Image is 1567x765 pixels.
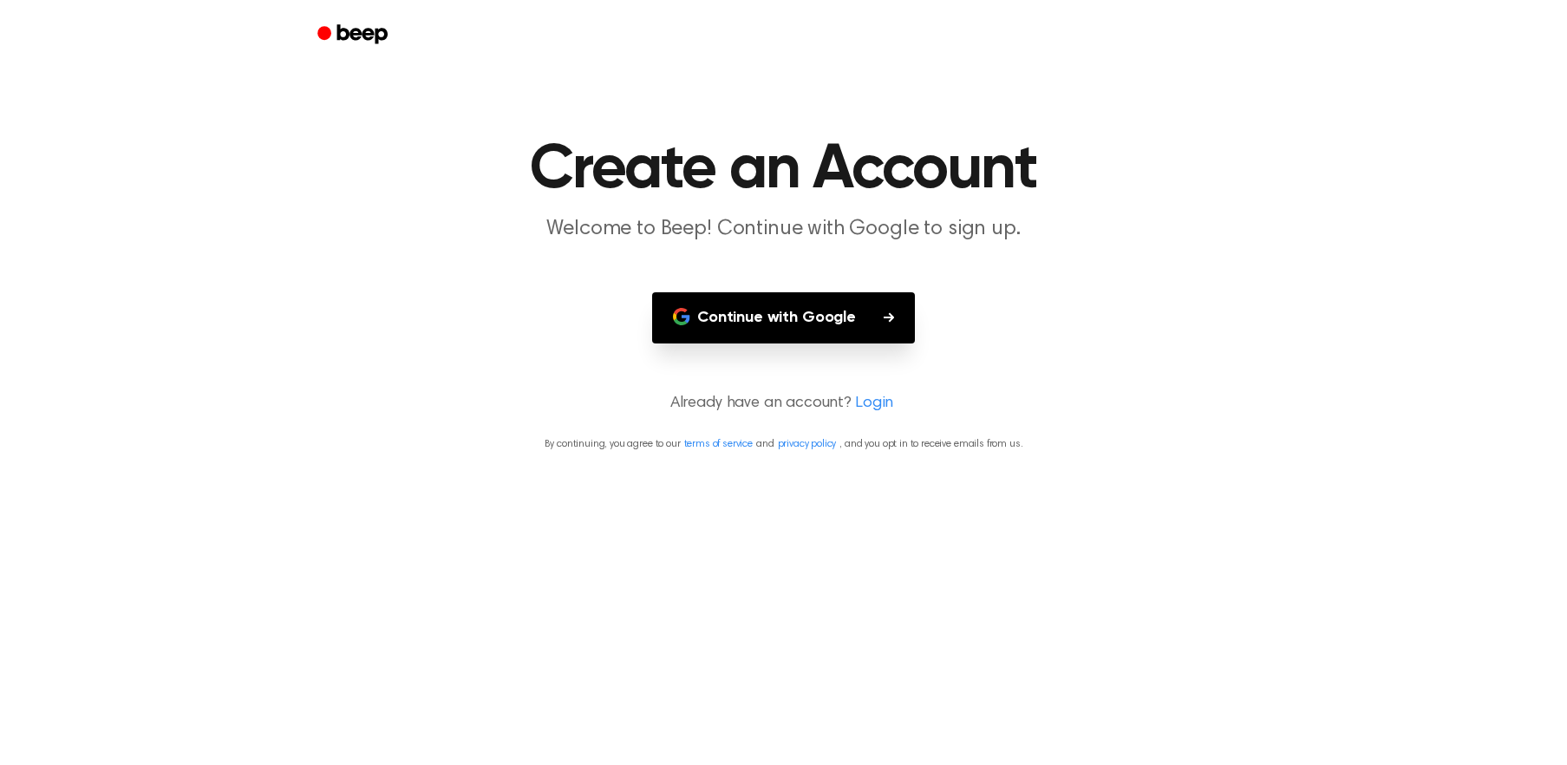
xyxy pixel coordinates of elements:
button: Continue with Google [652,292,915,343]
p: Already have an account? [21,392,1546,415]
p: By continuing, you agree to our and , and you opt in to receive emails from us. [21,436,1546,452]
a: Login [855,392,893,415]
a: terms of service [684,439,753,449]
p: Welcome to Beep! Continue with Google to sign up. [451,215,1117,244]
h1: Create an Account [340,139,1228,201]
a: privacy policy [778,439,837,449]
a: Beep [305,18,403,52]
